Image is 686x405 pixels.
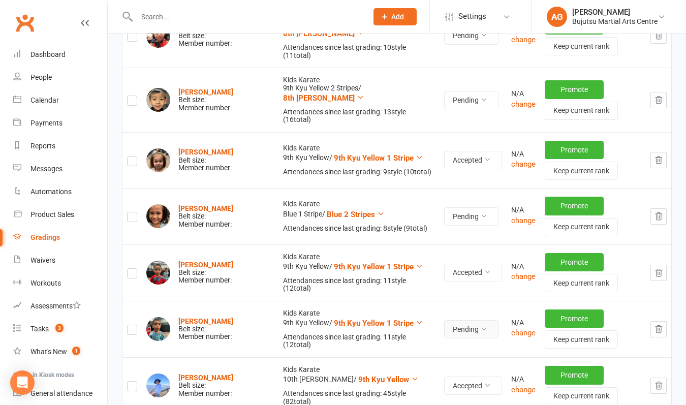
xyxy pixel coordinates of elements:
[30,50,66,58] div: Dashboard
[444,26,498,45] button: Pending
[178,148,233,156] a: [PERSON_NAME]
[334,152,423,164] button: 9th Kyu Yellow 1 Stripe
[30,348,67,356] div: What's New
[511,214,536,227] button: change
[30,73,52,81] div: People
[545,37,618,55] button: Keep current rank
[572,8,658,17] div: [PERSON_NAME]
[358,373,419,386] button: 9th Kyu Yellow
[283,92,364,104] button: 8th [PERSON_NAME]
[134,10,360,24] input: Search...
[178,317,233,325] a: [PERSON_NAME]
[278,301,440,357] td: Kids Karate 9th Kyu Yellow /
[178,24,233,47] div: Belt size: Member number:
[545,366,604,384] button: Promote
[13,43,107,66] a: Dashboard
[178,148,233,172] div: Belt size: Member number:
[545,197,604,215] button: Promote
[283,333,435,349] div: Attendances since last grading: 11 style ( 12 total)
[511,34,536,46] button: change
[30,142,55,150] div: Reports
[545,309,604,328] button: Promote
[13,158,107,180] a: Messages
[511,319,536,327] div: N/A
[13,66,107,89] a: People
[572,17,658,26] div: Bujutsu Martial Arts Centre
[30,165,63,173] div: Messages
[13,203,107,226] a: Product Sales
[30,119,63,127] div: Payments
[358,375,409,384] span: 9th Kyu Yellow
[30,256,55,264] div: Waivers
[278,188,440,244] td: Kids Karate Blue 1 Stripe /
[334,317,423,329] button: 9th Kyu Yellow 1 Stripe
[72,347,80,355] span: 1
[511,98,536,110] button: change
[545,253,604,271] button: Promote
[511,90,536,98] div: N/A
[13,340,107,363] a: What's New1
[334,319,414,328] span: 9th Kyu Yellow 1 Stripe
[444,377,502,395] button: Accepted
[545,141,604,159] button: Promote
[146,88,170,112] img: Matteo Lantan
[458,5,486,28] span: Settings
[30,279,61,287] div: Workouts
[146,148,170,172] img: Olivia Lelliott
[373,8,417,25] button: Add
[283,108,435,124] div: Attendances since last grading: 13 style ( 16 total)
[278,132,440,188] td: Kids Karate 9th Kyu Yellow /
[30,188,72,196] div: Automations
[13,382,107,405] a: General attendance kiosk mode
[146,24,170,48] img: Kyle Lam
[146,373,170,397] img: Dave Paraparakath
[327,208,385,221] button: Blue 2 Stripes
[283,44,435,59] div: Attendances since last grading: 10 style ( 11 total)
[545,162,618,180] button: Keep current rank
[178,261,233,269] a: [PERSON_NAME]
[13,249,107,272] a: Waivers
[30,302,81,310] div: Assessments
[55,324,64,332] span: 3
[444,264,502,282] button: Accepted
[283,94,355,103] span: 8th [PERSON_NAME]
[283,225,435,232] div: Attendances since last grading: 8 style ( 9 total)
[278,4,440,68] td: Kids Karate 9th Kyu Yellow 2 Stripes /
[13,295,107,318] a: Assessments
[511,327,536,339] button: change
[547,7,567,27] div: AG
[178,204,233,212] a: [PERSON_NAME]
[334,261,423,273] button: 9th Kyu Yellow 1 Stripe
[13,226,107,249] a: Gradings
[511,263,536,270] div: N/A
[178,88,233,96] a: [PERSON_NAME]
[12,10,38,36] a: Clubworx
[444,207,498,226] button: Pending
[444,91,498,109] button: Pending
[283,27,364,40] button: 8th [PERSON_NAME]
[178,318,233,341] div: Belt size: Member number:
[278,244,440,301] td: Kids Karate 9th Kyu Yellow /
[13,112,107,135] a: Payments
[146,261,170,285] img: Raphael Niko
[178,373,233,382] a: [PERSON_NAME]
[30,96,59,104] div: Calendar
[283,168,435,176] div: Attendances since last grading: 9 style ( 10 total)
[10,370,35,395] div: Open Intercom Messenger
[30,233,60,241] div: Gradings
[511,384,536,396] button: change
[278,68,440,132] td: Kids Karate 9th Kyu Yellow 2 Stripes /
[178,374,233,397] div: Belt size: Member number:
[511,270,536,283] button: change
[334,262,414,271] span: 9th Kyu Yellow 1 Stripe
[283,277,435,293] div: Attendances since last grading: 11 style ( 12 total)
[13,318,107,340] a: Tasks 3
[283,29,355,38] span: 8th [PERSON_NAME]
[178,261,233,285] div: Belt size: Member number:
